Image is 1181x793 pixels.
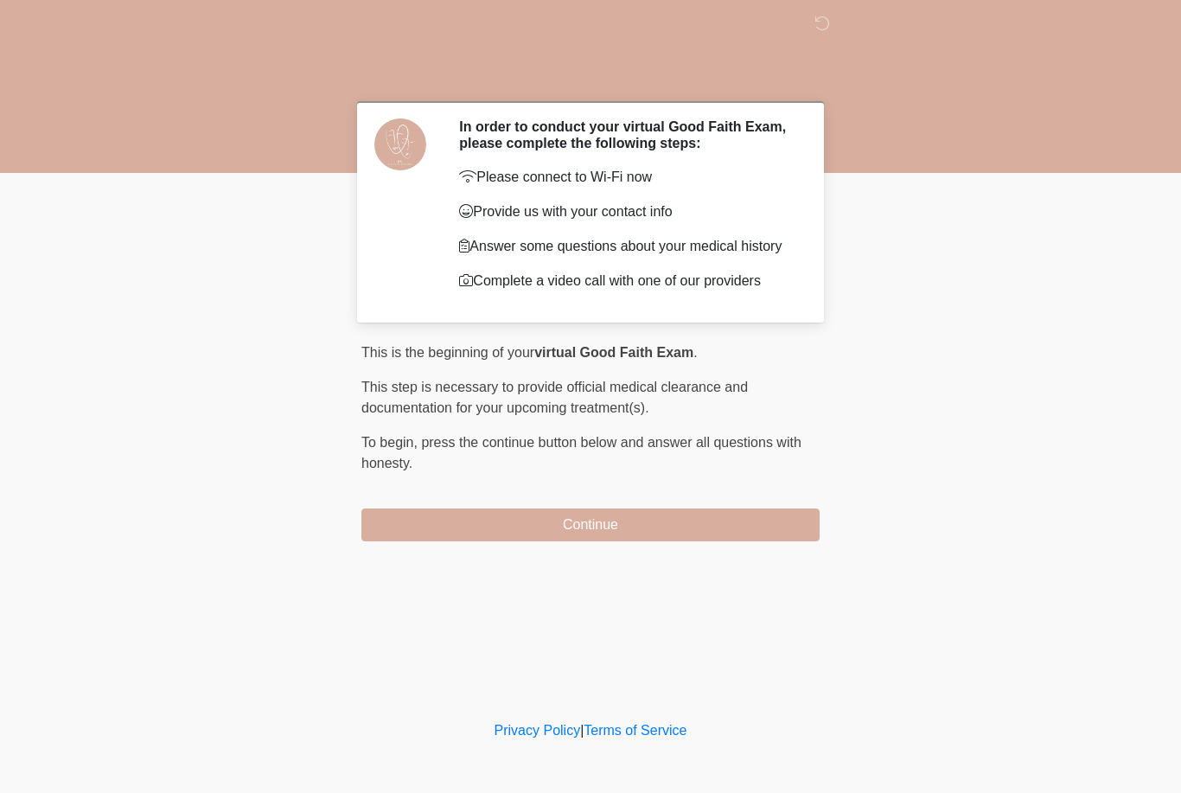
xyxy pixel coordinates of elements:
button: Continue [361,508,820,541]
span: press the continue button below and answer all questions with honesty. [361,435,801,470]
p: Please connect to Wi-Fi now [459,167,794,188]
span: . [693,345,697,360]
img: Agent Avatar [374,118,426,170]
h2: In order to conduct your virtual Good Faith Exam, please complete the following steps: [459,118,794,151]
span: This is the beginning of your [361,345,534,360]
a: Privacy Policy [495,723,581,738]
a: | [580,723,584,738]
h1: ‎ ‎ [348,62,833,94]
p: Answer some questions about your medical history [459,236,794,257]
span: This step is necessary to provide official medical clearance and documentation for your upcoming ... [361,380,748,415]
a: Terms of Service [584,723,686,738]
strong: virtual Good Faith Exam [534,345,693,360]
img: DM Studio Logo [344,13,367,35]
p: Complete a video call with one of our providers [459,271,794,291]
span: To begin, [361,435,421,450]
p: Provide us with your contact info [459,201,794,222]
